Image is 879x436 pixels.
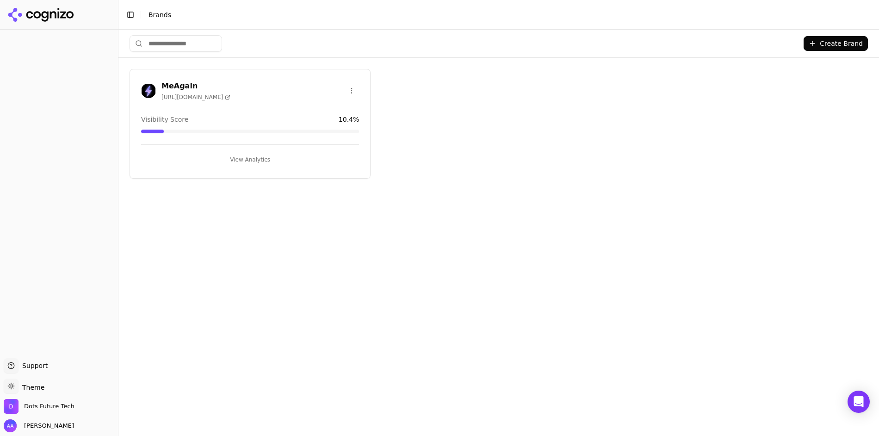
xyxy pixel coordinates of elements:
span: Brands [149,11,171,19]
span: Visibility Score [141,115,188,124]
button: Open organization switcher [4,399,74,414]
img: MeAgain [141,83,156,98]
span: 10.4 % [339,115,359,124]
button: View Analytics [141,152,359,167]
button: Create Brand [804,36,868,51]
span: Support [19,361,48,370]
div: Open Intercom Messenger [848,391,870,413]
nav: breadcrumb [149,10,853,19]
h3: MeAgain [161,81,230,92]
img: Ameer Asghar [4,419,17,432]
span: Theme [19,384,44,391]
span: [URL][DOMAIN_NAME] [161,93,230,101]
span: Dots Future Tech [24,402,74,411]
span: [PERSON_NAME] [20,422,74,430]
button: Open user button [4,419,74,432]
img: Dots Future Tech [4,399,19,414]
